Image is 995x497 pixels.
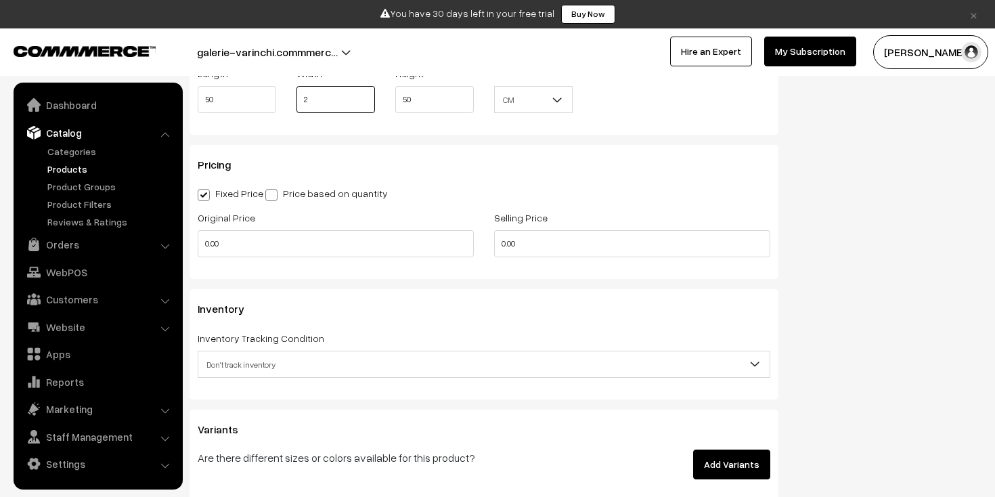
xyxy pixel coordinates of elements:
a: Staff Management [17,425,178,449]
label: Inventory Tracking Condition [198,331,324,345]
a: Reports [17,370,178,394]
span: Inventory [198,302,261,316]
input: Selling Price [494,230,770,257]
div: You have 30 days left in your free trial [5,5,990,24]
a: Apps [17,342,178,366]
a: Product Filters [44,197,178,211]
a: Marketing [17,397,178,421]
a: Settings [17,452,178,476]
a: COMMMERCE [14,42,132,58]
a: My Subscription [764,37,856,66]
p: Are there different sizes or colors available for this product? [198,450,573,466]
a: Customers [17,287,178,311]
span: Don't track inventory [198,353,770,376]
button: galerie-varinchi.commmerc… [150,35,385,69]
a: Website [17,315,178,339]
span: Variants [198,423,255,436]
img: user [961,42,981,62]
span: CM [494,86,573,113]
img: COMMMERCE [14,46,156,56]
input: Original Price [198,230,474,257]
a: Catalog [17,121,178,145]
a: WebPOS [17,260,178,284]
a: Reviews & Ratings [44,215,178,229]
label: Selling Price [494,211,548,225]
a: Categories [44,144,178,158]
span: Pricing [198,158,247,171]
span: CM [495,88,572,112]
a: Dashboard [17,93,178,117]
a: Product Groups [44,179,178,194]
a: Orders [17,232,178,257]
span: Don't track inventory [198,351,770,378]
button: Add Variants [693,450,770,479]
button: [PERSON_NAME] [873,35,988,69]
a: Buy Now [561,5,615,24]
label: Original Price [198,211,255,225]
label: Price based on quantity [265,186,388,200]
a: Hire an Expert [670,37,752,66]
label: Fixed Price [198,186,263,200]
a: × [965,6,983,22]
a: Products [44,162,178,176]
